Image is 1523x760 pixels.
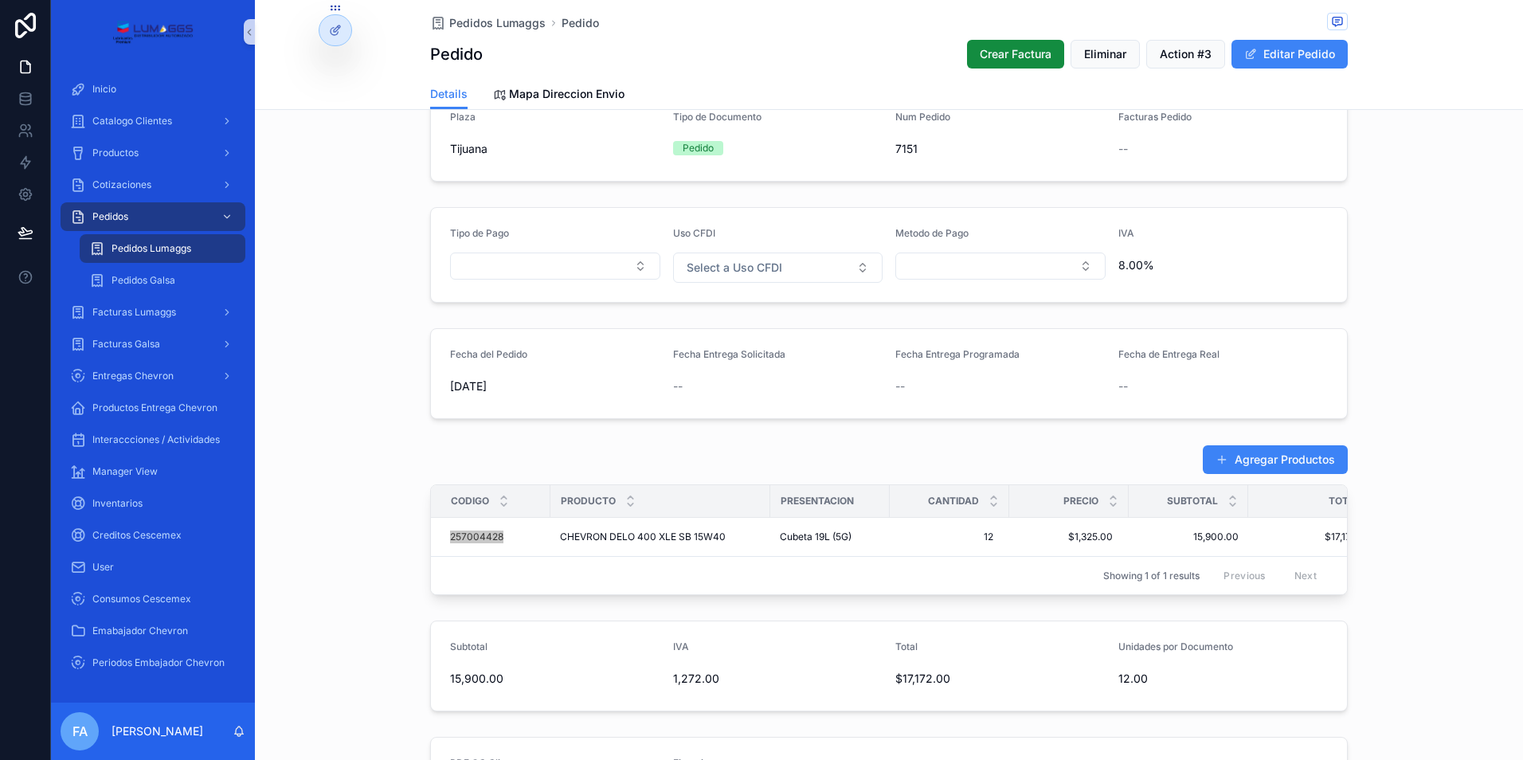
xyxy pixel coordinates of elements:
[1329,495,1361,507] span: Total
[928,495,979,507] span: Cantidad
[1118,111,1192,123] span: Facturas Pedido
[112,723,203,739] p: [PERSON_NAME]
[562,15,599,31] a: Pedido
[1146,40,1225,69] button: Action #3
[92,402,217,414] span: Productos Entrega Chevron
[92,625,188,637] span: Emabajador Chevron
[1118,257,1329,273] span: 8.00%
[450,227,509,239] span: Tipo de Pago
[51,64,255,698] div: scrollable content
[92,370,174,382] span: Entregas Chevron
[980,46,1051,62] span: Crear Factura
[780,531,852,543] span: Cubeta 19L (5G)
[1063,495,1098,507] span: Precio
[61,457,245,486] a: Manager View
[673,671,883,687] span: 1,272.00
[430,43,483,65] h1: Pedido
[895,253,1106,280] button: Select Button
[112,274,175,287] span: Pedidos Galsa
[1138,531,1239,543] a: 15,900.00
[780,531,880,543] a: Cubeta 19L (5G)
[72,722,88,741] span: FA
[92,656,225,669] span: Periodos Embajador Chevron
[1231,40,1348,69] button: Editar Pedido
[1249,531,1372,543] a: $17,172.00
[1118,641,1233,652] span: Unidades por Documento
[451,495,489,507] span: Codigo
[92,433,220,446] span: Interaccciones / Actividades
[1084,46,1126,62] span: Eliminar
[430,80,468,110] a: Details
[92,465,158,478] span: Manager View
[673,641,689,652] span: IVA
[561,495,616,507] span: Producto
[450,348,527,360] span: Fecha del Pedido
[895,348,1020,360] span: Fecha Entrega Programada
[493,80,624,112] a: Mapa Direccion Envio
[673,227,715,239] span: Uso CFDI
[673,348,785,360] span: Fecha Entrega Solicitada
[61,75,245,104] a: Inicio
[450,641,487,652] span: Subtotal
[673,111,761,123] span: Tipo de Documento
[450,141,487,157] span: Tijuana
[61,362,245,390] a: Entregas Chevron
[92,147,139,159] span: Productos
[895,641,918,652] span: Total
[61,425,245,454] a: Interaccciones / Actividades
[61,617,245,645] a: Emabajador Chevron
[430,15,546,31] a: Pedidos Lumaggs
[112,19,193,45] img: App logo
[61,202,245,231] a: Pedidos
[61,170,245,199] a: Cotizaciones
[895,141,1106,157] span: 7151
[899,524,1000,550] a: 12
[895,378,905,394] span: --
[61,330,245,358] a: Facturas Galsa
[80,266,245,295] a: Pedidos Galsa
[92,529,182,542] span: Creditos Cescemex
[560,531,761,543] a: CHEVRON DELO 400 XLE SB 15W40
[92,497,143,510] span: Inventarios
[61,107,245,135] a: Catalogo Clientes
[1025,531,1113,543] span: $1,325.00
[92,115,172,127] span: Catalogo Clientes
[450,671,660,687] span: 15,900.00
[509,86,624,102] span: Mapa Direccion Envio
[61,489,245,518] a: Inventarios
[92,83,116,96] span: Inicio
[1118,671,1329,687] span: 12.00
[683,141,714,155] div: Pedido
[92,338,160,351] span: Facturas Galsa
[895,227,969,239] span: Metodo de Pago
[1118,141,1128,157] span: --
[92,306,176,319] span: Facturas Lumaggs
[1118,378,1128,394] span: --
[450,111,476,123] span: Plaza
[906,531,993,543] span: 12
[895,111,950,123] span: Num Pedido
[687,260,782,276] span: Select a Uso CFDI
[1203,445,1348,474] button: Agregar Productos
[61,298,245,327] a: Facturas Lumaggs
[1160,46,1212,62] span: Action #3
[673,378,683,394] span: --
[449,15,546,31] span: Pedidos Lumaggs
[450,531,541,543] a: 257004428
[112,242,191,255] span: Pedidos Lumaggs
[61,648,245,677] a: Periodos Embajador Chevron
[61,585,245,613] a: Consumos Cescemex
[92,210,128,223] span: Pedidos
[61,394,245,422] a: Productos Entrega Chevron
[92,561,114,574] span: User
[1019,524,1119,550] a: $1,325.00
[673,253,883,283] button: Select Button
[61,139,245,167] a: Productos
[1118,348,1220,360] span: Fecha de Entrega Real
[1071,40,1140,69] button: Eliminar
[895,671,1106,687] span: $17,172.00
[80,234,245,263] a: Pedidos Lumaggs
